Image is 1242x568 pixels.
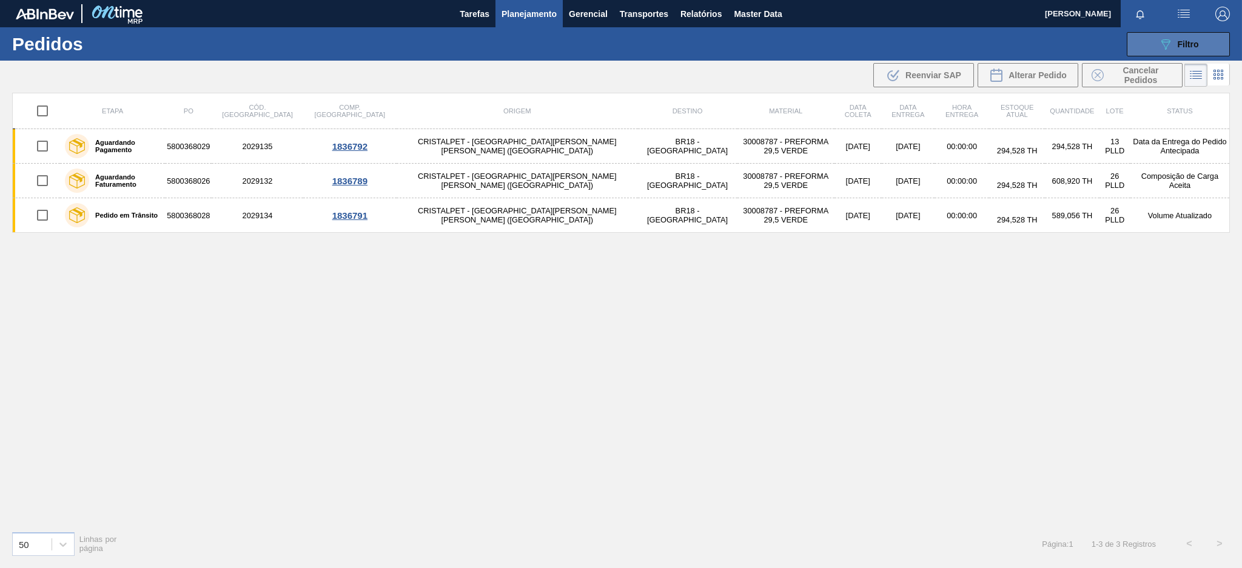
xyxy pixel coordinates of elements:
[845,104,871,118] span: Data coleta
[89,139,160,153] label: Aguardando Pagamento
[620,7,668,21] span: Transportes
[212,129,303,164] td: 2029135
[1009,70,1067,80] span: Alterar Pedido
[13,129,1230,164] a: Aguardando Pagamento58003680292029135CRISTALPET - [GEOGRAPHIC_DATA][PERSON_NAME][PERSON_NAME] ([G...
[397,198,637,233] td: CRISTALPET - [GEOGRAPHIC_DATA][PERSON_NAME][PERSON_NAME] ([GEOGRAPHIC_DATA])
[978,63,1078,87] div: Alterar Pedido
[569,7,608,21] span: Gerencial
[680,7,722,21] span: Relatórios
[315,104,385,118] span: Comp. [GEOGRAPHIC_DATA]
[935,129,989,164] td: 00:00:00
[502,7,557,21] span: Planejamento
[12,37,195,51] h1: Pedidos
[305,176,395,186] div: 1836789
[935,198,989,233] td: 00:00:00
[945,104,978,118] span: Hora Entrega
[460,7,489,21] span: Tarefas
[79,535,117,553] span: Linhas por página
[16,8,74,19] img: TNhmsLtSVTkK8tSr43FrP2fwEKptu5GPRR3wAAAABJRU5ErkJggg==
[935,164,989,198] td: 00:00:00
[638,129,737,164] td: BR18 - [GEOGRAPHIC_DATA]
[1167,107,1192,115] span: Status
[997,146,1038,155] span: 294,528 TH
[165,129,212,164] td: 5800368029
[673,107,703,115] span: Destino
[89,212,158,219] label: Pedido em Trânsito
[882,164,935,198] td: [DATE]
[19,539,29,549] div: 50
[1045,129,1099,164] td: 294,528 TH
[737,164,834,198] td: 30008787 - PREFORMA 29,5 VERDE
[397,164,637,198] td: CRISTALPET - [GEOGRAPHIC_DATA][PERSON_NAME][PERSON_NAME] ([GEOGRAPHIC_DATA])
[1121,5,1160,22] button: Notificações
[184,107,193,115] span: PO
[1174,529,1204,559] button: <
[1099,129,1130,164] td: 13 PLLD
[1207,64,1230,87] div: Visão em Cards
[305,141,395,152] div: 1836792
[834,129,881,164] td: [DATE]
[1184,64,1207,87] div: Visão em Lista
[1130,129,1230,164] td: Data da Entrega do Pedido Antecipada
[1177,7,1191,21] img: userActions
[905,70,961,80] span: Reenviar SAP
[1106,107,1124,115] span: Lote
[882,129,935,164] td: [DATE]
[1130,198,1230,233] td: Volume Atualizado
[13,164,1230,198] a: Aguardando Faturamento58003680262029132CRISTALPET - [GEOGRAPHIC_DATA][PERSON_NAME][PERSON_NAME] (...
[1127,32,1230,56] button: Filtro
[1099,198,1130,233] td: 26 PLLD
[734,7,782,21] span: Master Data
[1178,39,1199,49] span: Filtro
[997,215,1038,224] span: 294,528 TH
[1109,65,1173,85] span: Cancelar Pedidos
[997,181,1038,190] span: 294,528 TH
[638,164,737,198] td: BR18 - [GEOGRAPHIC_DATA]
[834,198,881,233] td: [DATE]
[1092,540,1156,549] span: 1 - 3 de 3 Registros
[873,63,974,87] div: Reenviar SAP
[397,129,637,164] td: CRISTALPET - [GEOGRAPHIC_DATA][PERSON_NAME][PERSON_NAME] ([GEOGRAPHIC_DATA])
[891,104,924,118] span: Data entrega
[737,198,834,233] td: 30008787 - PREFORMA 29,5 VERDE
[638,198,737,233] td: BR18 - [GEOGRAPHIC_DATA]
[212,164,303,198] td: 2029132
[165,198,212,233] td: 5800368028
[1050,107,1094,115] span: Quantidade
[1082,63,1183,87] button: Cancelar Pedidos
[102,107,123,115] span: Etapa
[769,107,802,115] span: Material
[834,164,881,198] td: [DATE]
[1045,164,1099,198] td: 608,920 TH
[503,107,531,115] span: Origem
[89,173,160,188] label: Aguardando Faturamento
[13,198,1230,233] a: Pedido em Trânsito58003680282029134CRISTALPET - [GEOGRAPHIC_DATA][PERSON_NAME][PERSON_NAME] ([GEO...
[305,210,395,221] div: 1836791
[1082,63,1183,87] div: Cancelar Pedidos em Massa
[1042,540,1073,549] span: Página : 1
[212,198,303,233] td: 2029134
[882,198,935,233] td: [DATE]
[1130,164,1230,198] td: Composição de Carga Aceita
[1204,529,1235,559] button: >
[222,104,292,118] span: Cód. [GEOGRAPHIC_DATA]
[1099,164,1130,198] td: 26 PLLD
[1215,7,1230,21] img: Logout
[165,164,212,198] td: 5800368026
[1045,198,1099,233] td: 589,056 TH
[737,129,834,164] td: 30008787 - PREFORMA 29,5 VERDE
[1001,104,1034,118] span: Estoque atual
